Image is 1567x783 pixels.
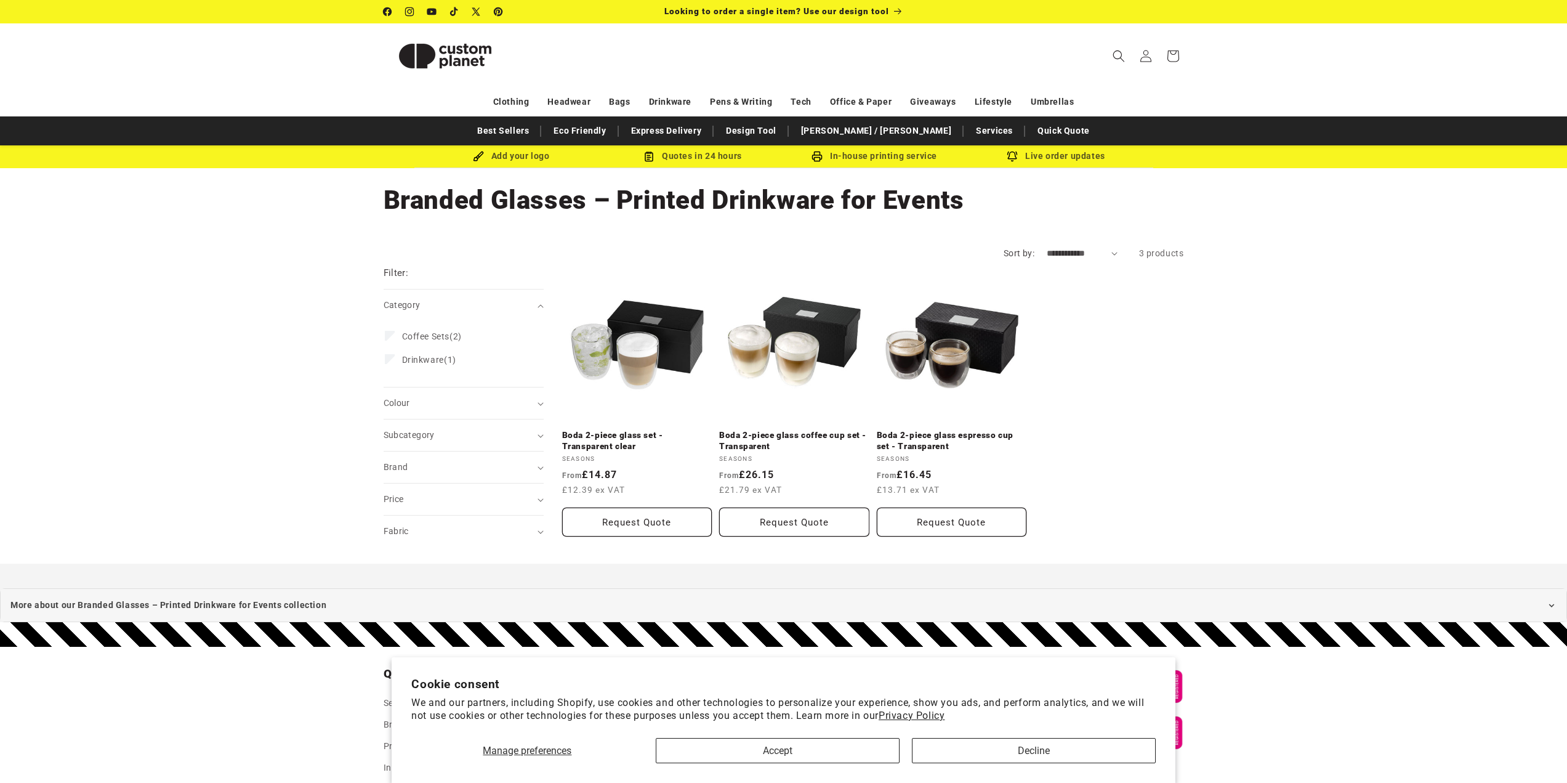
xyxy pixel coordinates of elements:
[384,184,1184,217] h1: Branded Glasses – Printed Drinkware for Events
[384,462,408,472] span: Brand
[1004,248,1034,258] label: Sort by:
[384,300,421,310] span: Category
[384,516,544,547] summary: Fabric (0 selected)
[649,91,691,113] a: Drinkware
[384,526,409,536] span: Fabric
[1139,248,1184,258] span: 3 products
[562,508,712,537] button: Request Quote
[719,508,869,537] button: Request Quote
[384,667,578,681] h2: Quick links
[1031,91,1074,113] a: Umbrellas
[547,91,590,113] a: Headwear
[1007,151,1018,162] img: Order updates
[1031,120,1096,142] a: Quick Quote
[609,91,630,113] a: Bags
[483,745,571,757] span: Manage preferences
[602,148,784,164] div: Quotes in 24 hours
[402,331,450,341] span: Coffee Sets
[877,508,1027,537] button: Request Quote
[795,120,957,142] a: [PERSON_NAME] / [PERSON_NAME]
[879,710,945,721] a: Privacy Policy
[384,696,413,714] a: Search
[493,91,530,113] a: Clothing
[473,151,484,162] img: Brush Icon
[421,148,602,164] div: Add your logo
[664,6,889,16] span: Looking to order a single item? Use our design tool
[562,430,712,452] a: Boda 2-piece glass set - Transparent clear
[656,738,900,763] button: Accept
[710,91,772,113] a: Pens & Writing
[402,355,444,365] span: Drinkware
[877,430,1027,452] a: Boda 2-piece glass espresso cup set - Transparent
[719,430,869,452] a: Boda 2-piece glass coffee cup set - Transparent
[411,738,643,763] button: Manage preferences
[384,290,544,321] summary: Category (0 selected)
[784,148,965,164] div: In-house printing service
[384,266,409,280] h2: Filter:
[379,23,511,88] a: Custom Planet
[791,91,811,113] a: Tech
[411,697,1156,723] p: We and our partners, including Shopify, use cookies and other technologies to personalize your ex...
[625,120,708,142] a: Express Delivery
[1105,43,1132,70] summary: Search
[384,452,544,483] summary: Brand (0 selected)
[384,494,404,504] span: Price
[411,677,1156,691] h2: Cookie consent
[384,398,410,408] span: Colour
[910,91,956,113] a: Giveaways
[384,736,438,757] a: Printing Blog
[384,430,435,440] span: Subcategory
[975,91,1012,113] a: Lifestyle
[384,420,544,451] summary: Subcategory (0 selected)
[965,148,1147,164] div: Live order updates
[402,354,456,365] span: (1)
[720,120,783,142] a: Design Tool
[643,151,655,162] img: Order Updates Icon
[384,28,507,84] img: Custom Planet
[830,91,892,113] a: Office & Paper
[471,120,535,142] a: Best Sellers
[384,714,414,736] a: Brands
[812,151,823,162] img: In-house printing
[547,120,612,142] a: Eco Friendly
[912,738,1156,763] button: Decline
[384,757,465,779] a: Industry Guide Blog
[970,120,1019,142] a: Services
[384,484,544,515] summary: Price
[402,331,462,342] span: (2)
[10,598,326,613] span: More about our Branded Glasses – Printed Drinkware for Events collection
[384,387,544,419] summary: Colour (0 selected)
